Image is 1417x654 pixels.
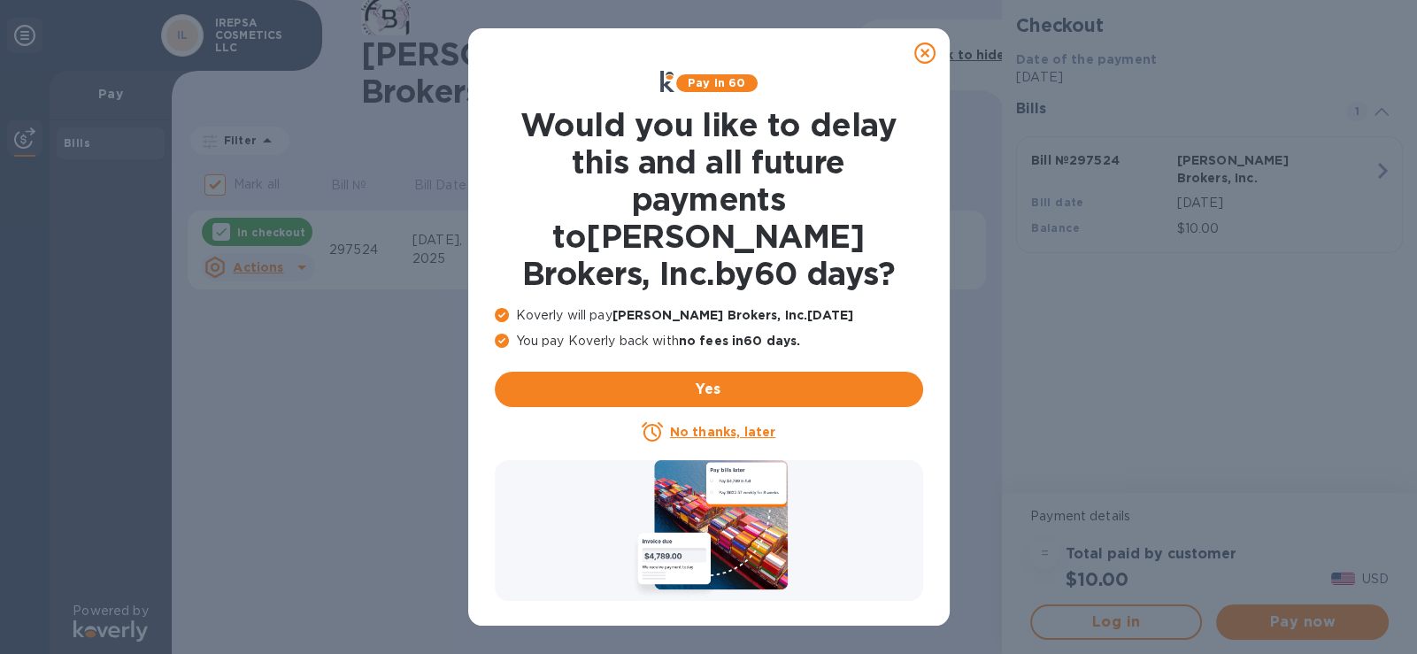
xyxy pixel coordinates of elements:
[495,332,923,350] p: You pay Koverly back with
[495,306,923,325] p: Koverly will pay
[495,372,923,407] button: Yes
[612,308,853,322] b: [PERSON_NAME] Brokers, Inc. [DATE]
[670,425,775,439] u: No thanks, later
[679,334,800,348] b: no fees in 60 days .
[688,76,745,89] b: Pay in 60
[495,106,923,292] h1: Would you like to delay this and all future payments to [PERSON_NAME] Brokers, Inc. by 60 days ?
[509,379,909,400] span: Yes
